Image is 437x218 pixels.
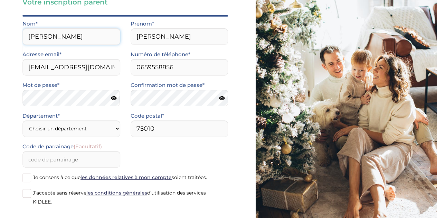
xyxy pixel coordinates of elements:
input: Prénom [131,28,228,45]
label: Prénom* [131,19,154,28]
input: Code postal [131,120,228,137]
input: code de parrainage [22,151,120,168]
label: Code postal* [131,111,164,120]
span: Je consens à ce que soient traitées. [33,174,207,180]
label: Code de parrainage [22,142,102,151]
input: Nom [22,28,120,45]
label: Numéro de téléphone* [131,50,190,59]
label: Adresse email* [22,50,61,59]
label: Département* [22,111,60,120]
input: Numero de telephone [131,59,228,76]
a: les données relatives à mon compte [80,174,172,180]
a: les conditions générales [86,190,147,196]
label: Mot de passe* [22,81,59,90]
label: Confirmation mot de passe* [131,81,205,90]
input: Email [22,59,120,76]
span: J’accepte sans réserve d’utilisation des services KIDLEE. [33,190,206,205]
span: (Facultatif) [74,143,102,150]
